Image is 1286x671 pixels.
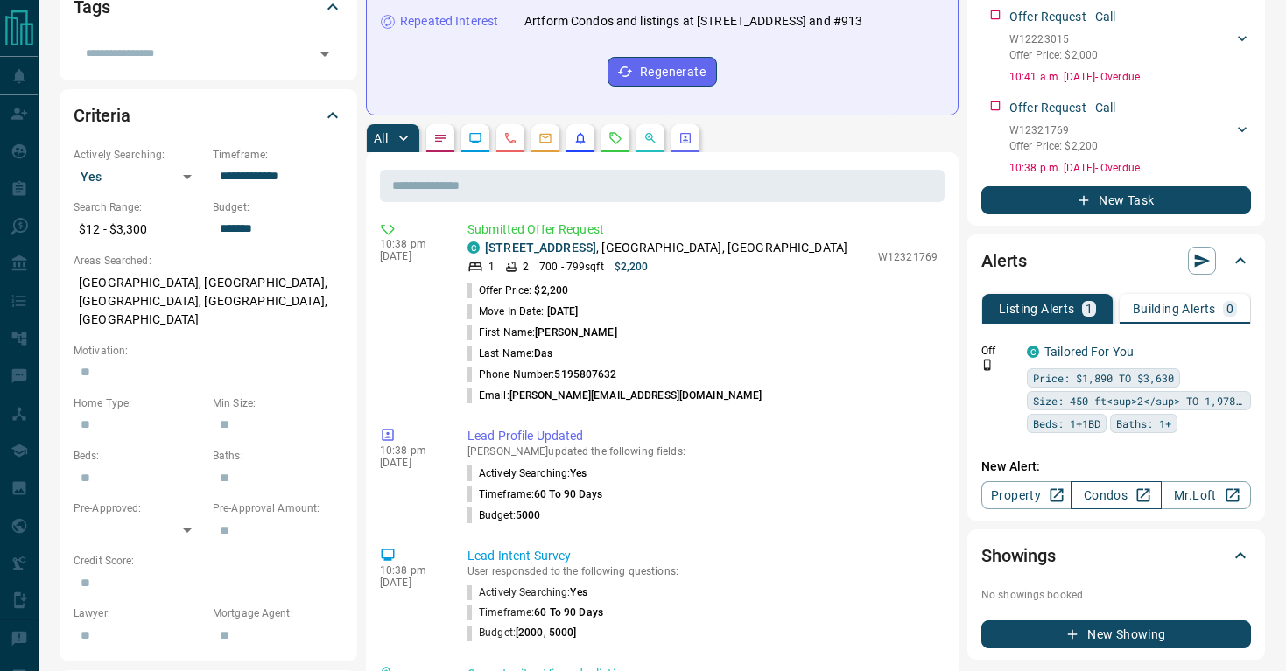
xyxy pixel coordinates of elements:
span: [PERSON_NAME][EMAIL_ADDRESS][DOMAIN_NAME] [509,389,762,402]
div: Yes [74,163,204,191]
p: 1 [488,259,495,275]
span: 5195807632 [554,368,616,381]
p: Repeated Interest [400,12,498,31]
div: Showings [981,535,1251,577]
p: First Name: [467,325,617,340]
p: 10:38 pm [380,238,441,250]
p: [GEOGRAPHIC_DATA], [GEOGRAPHIC_DATA], [GEOGRAPHIC_DATA], [GEOGRAPHIC_DATA], [GEOGRAPHIC_DATA] [74,269,343,334]
span: 5000 [516,509,540,521]
p: Lead Profile Updated [467,427,938,445]
p: Min Size: [213,395,343,411]
svg: Listing Alerts [573,131,587,145]
p: 10:38 pm [380,444,441,457]
svg: Emails [538,131,552,145]
a: Mr.Loft [1161,481,1251,509]
p: Listing Alerts [999,303,1075,315]
p: Off [981,343,1016,359]
span: [2000, 5000] [516,626,577,639]
svg: Requests [608,131,622,145]
p: Pre-Approved: [74,500,204,516]
p: Search Range: [74,199,204,215]
p: Submitted Offer Request [467,220,938,239]
div: condos.ca [467,241,480,254]
p: Budget : [467,507,540,523]
p: Mortgage Agent: [213,605,343,621]
p: budget : [467,626,576,640]
p: Offer Price: $2,200 [1009,138,1098,154]
svg: Opportunities [643,131,657,145]
a: [STREET_ADDRESS] [485,241,596,255]
p: 0 [1226,303,1233,315]
a: Condos [1071,481,1161,509]
p: 10:41 a.m. [DATE] - Overdue [1009,69,1251,85]
span: [PERSON_NAME] [535,326,616,339]
p: Timeframe : [467,486,603,502]
p: $2,200 [615,259,649,275]
p: Last Name: [467,346,552,361]
h2: Criteria [74,101,130,129]
span: 60 to 90 days [534,606,603,619]
p: Motivation: [74,343,343,359]
span: Das [534,347,552,360]
div: W12223015Offer Price: $2,000 [1009,28,1251,66]
p: Offer Price: $2,000 [1009,47,1098,63]
p: actively searching : [467,585,587,600]
svg: Lead Browsing Activity [468,131,482,145]
svg: Agent Actions [678,131,692,145]
h2: Alerts [981,247,1027,275]
span: Baths: 1+ [1116,415,1171,432]
div: Alerts [981,240,1251,282]
p: Artform Condos and listings at [STREET_ADDRESS] and #913 [524,12,862,31]
div: Criteria [74,94,343,136]
p: Move In Date: [467,304,578,319]
p: Budget: [213,199,343,215]
p: [PERSON_NAME] updated the following fields: [467,445,938,458]
p: All [374,132,388,144]
p: Phone Number: [467,367,617,382]
span: [DATE] [547,305,579,318]
p: timeframe : [467,605,603,620]
p: User responsded to the following questions: [467,565,938,577]
span: 60 to 90 days [534,488,602,500]
span: Size: 450 ft<sup>2</sup> TO 1,978 ft<sup>2</sup> [1033,392,1245,409]
svg: Push Notification Only [981,359,994,371]
p: Timeframe: [213,147,343,163]
p: New Alert: [981,458,1251,476]
svg: Calls [503,131,517,145]
p: 10:38 pm [380,564,441,577]
p: No showings booked [981,587,1251,603]
button: New Task [981,186,1251,214]
p: W12321769 [1009,122,1098,138]
p: 2 [523,259,529,275]
p: [DATE] [380,577,441,589]
p: [DATE] [380,250,441,262]
p: W12223015 [1009,31,1098,47]
p: Building Alerts [1133,303,1216,315]
p: $12 - $3,300 [74,215,204,244]
p: Home Type: [74,395,204,411]
a: Property [981,481,1072,509]
h2: Showings [981,542,1056,570]
p: Beds: [74,448,204,464]
p: Pre-Approval Amount: [213,500,343,516]
p: [DATE] [380,457,441,469]
div: W12321769Offer Price: $2,200 [1009,119,1251,157]
p: W12321769 [878,249,938,265]
button: New Showing [981,620,1251,648]
button: Open [313,42,337,66]
p: Lawyer: [74,605,204,621]
span: Yes [570,586,587,598]
p: Baths: [213,448,343,464]
svg: Notes [433,131,447,145]
a: Tailored For You [1044,345,1134,359]
p: , [GEOGRAPHIC_DATA], [GEOGRAPHIC_DATA] [485,239,847,257]
div: condos.ca [1027,346,1039,358]
p: 10:38 p.m. [DATE] - Overdue [1009,160,1251,176]
span: Yes [570,467,587,479]
p: 1 [1086,303,1093,315]
span: Beds: 1+1BD [1033,415,1100,432]
span: $2,200 [534,284,568,297]
p: Offer Request - Call [1009,99,1116,117]
p: 700 - 799 sqft [539,259,603,275]
p: Email: [467,388,762,403]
